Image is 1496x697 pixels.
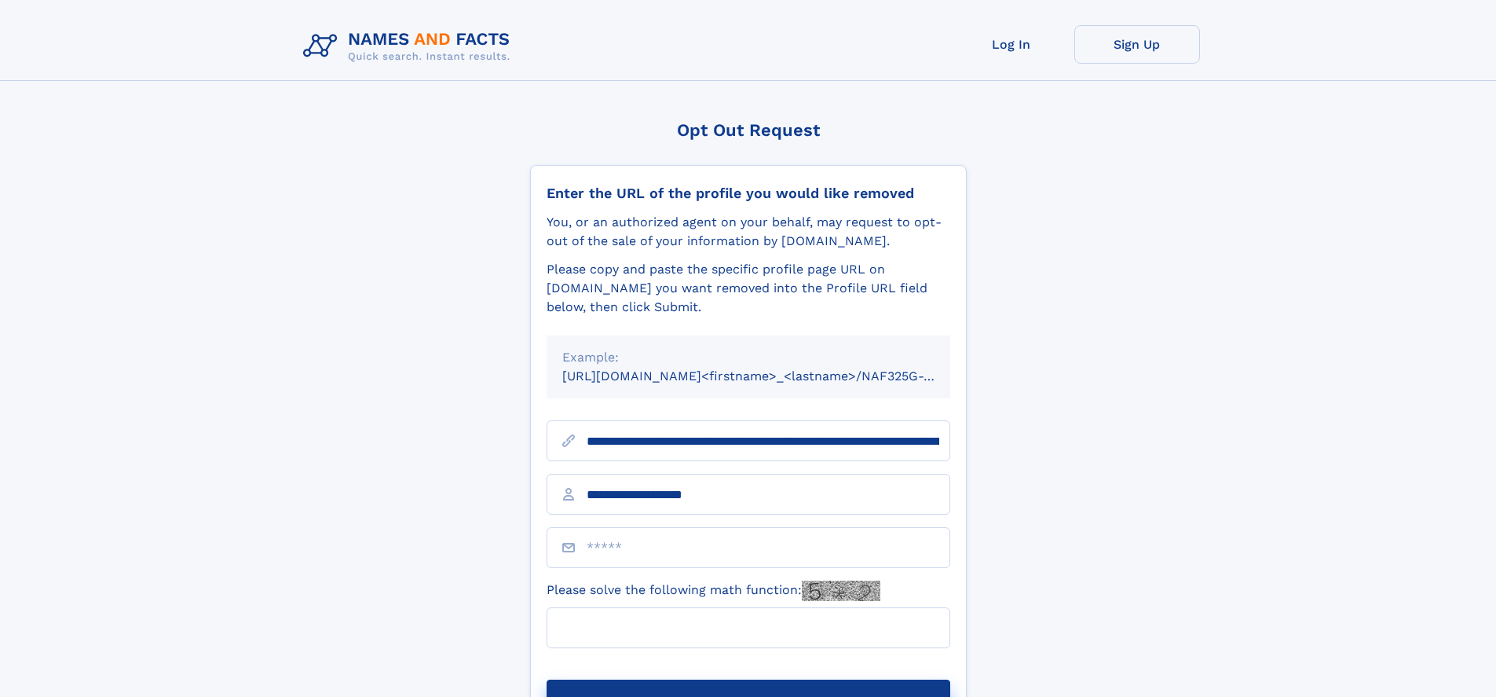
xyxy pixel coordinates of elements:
[562,348,935,367] div: Example:
[1074,25,1200,64] a: Sign Up
[949,25,1074,64] a: Log In
[297,25,523,68] img: Logo Names and Facts
[530,120,967,140] div: Opt Out Request
[547,581,880,601] label: Please solve the following math function:
[562,369,980,383] small: [URL][DOMAIN_NAME]<firstname>_<lastname>/NAF325G-xxxxxxxx
[547,213,950,251] div: You, or an authorized agent on your behalf, may request to opt-out of the sale of your informatio...
[547,260,950,317] div: Please copy and paste the specific profile page URL on [DOMAIN_NAME] you want removed into the Pr...
[547,185,950,202] div: Enter the URL of the profile you would like removed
